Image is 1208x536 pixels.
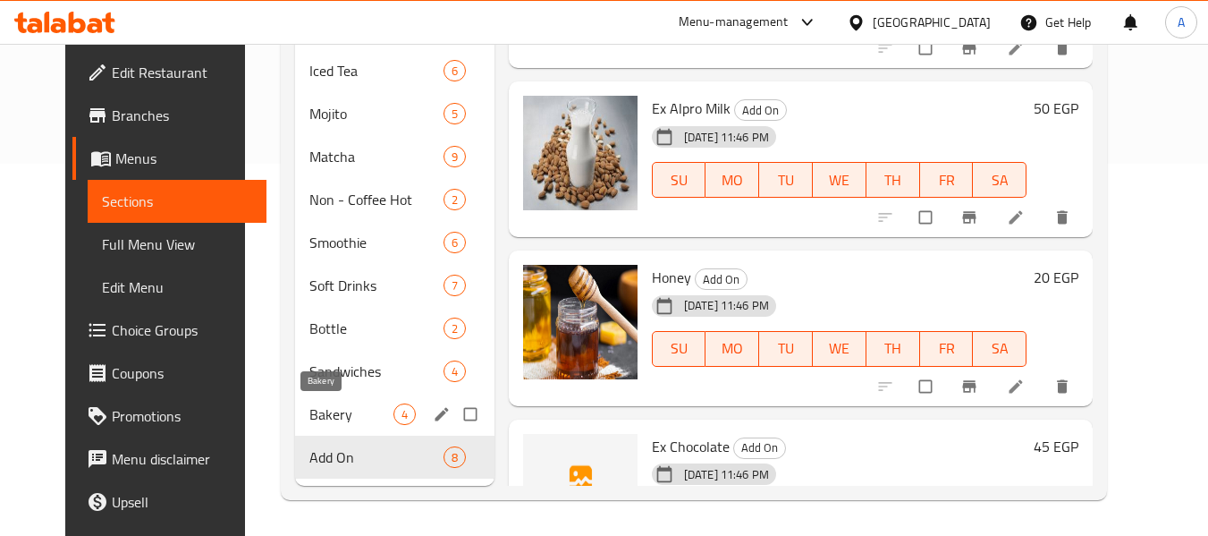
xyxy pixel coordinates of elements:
span: TU [766,336,806,362]
span: Soft Drinks [309,275,443,296]
span: [DATE] 11:46 PM [677,297,776,314]
div: items [443,232,466,253]
span: Edit Menu [102,277,253,298]
a: Choice Groups [72,309,267,352]
span: Menu disclaimer [112,448,253,470]
button: delete [1043,29,1086,68]
a: Menus [72,137,267,180]
span: 8 [444,449,465,466]
h6: 50 EGP [1034,96,1078,121]
button: TU [759,162,813,198]
span: Add On [735,100,786,121]
span: MO [713,167,752,193]
div: Iced Tea6 [295,49,494,92]
span: FR [927,167,967,193]
span: Select to update [908,370,946,404]
div: Add On [309,447,443,468]
a: Sections [88,180,267,223]
span: WE [820,336,859,362]
span: 6 [444,234,465,251]
div: Bottle2 [295,307,494,350]
span: Coupons [112,362,253,384]
span: Add On [696,269,747,290]
div: items [443,60,466,81]
button: delete [1043,367,1086,406]
div: Add On [695,268,748,290]
a: Upsell [72,481,267,523]
span: [DATE] 11:46 PM [677,466,776,483]
button: delete [1043,198,1086,237]
a: Edit menu item [1007,39,1028,57]
span: Ex Chocolate [652,433,730,460]
span: SU [660,167,699,193]
button: TH [866,331,920,367]
a: Coupons [72,352,267,395]
div: Add On [733,438,786,459]
div: Smoothie6 [295,221,494,264]
div: Mojito [309,103,443,124]
span: Edit Restaurant [112,62,253,83]
h6: 20 EGP [1034,265,1078,290]
div: Add On8 [295,436,494,479]
a: Edit menu item [1007,378,1028,396]
span: SU [660,336,699,362]
span: 6 [444,63,465,80]
div: Soft Drinks7 [295,264,494,307]
button: Branch-specific-item [950,29,993,68]
span: Promotions [112,405,253,427]
span: WE [820,167,859,193]
span: Honey [652,264,691,291]
span: Choice Groups [112,319,253,341]
div: Non - Coffee Hot2 [295,178,494,221]
button: WE [813,162,866,198]
button: SU [652,162,706,198]
div: Menu-management [679,12,789,33]
img: Ex Alpro Milk [523,96,638,210]
button: Branch-specific-item [950,198,993,237]
button: TU [759,331,813,367]
span: FR [927,336,967,362]
span: TU [766,167,806,193]
img: Honey [523,265,638,379]
span: 7 [444,277,465,294]
span: Branches [112,105,253,126]
div: Bakery4edit [295,393,494,436]
span: TH [874,167,913,193]
span: 5 [444,106,465,123]
span: Upsell [112,491,253,513]
a: Branches [72,94,267,137]
button: SU [652,331,706,367]
span: 2 [444,191,465,208]
button: edit [430,403,457,426]
span: Non - Coffee Hot [309,189,443,210]
div: [GEOGRAPHIC_DATA] [873,13,991,32]
button: FR [920,331,974,367]
span: A [1178,13,1185,32]
span: Matcha [309,146,443,167]
button: WE [813,331,866,367]
span: Bottle [309,318,443,339]
span: Select to update [908,200,946,234]
button: MO [705,162,759,198]
button: TH [866,162,920,198]
span: Smoothie [309,232,443,253]
button: FR [920,162,974,198]
button: MO [705,331,759,367]
span: Select to update [908,31,946,65]
div: Sandwiches4 [295,350,494,393]
span: Iced Tea [309,60,443,81]
span: 4 [444,363,465,380]
span: Menus [115,148,253,169]
div: items [443,275,466,296]
div: items [443,189,466,210]
span: Ex Alpro Milk [652,95,731,122]
span: 2 [444,320,465,337]
span: MO [713,336,752,362]
div: Matcha9 [295,135,494,178]
a: Edit Menu [88,266,267,309]
a: Edit menu item [1007,208,1028,226]
div: items [393,404,416,425]
button: SA [973,331,1026,367]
